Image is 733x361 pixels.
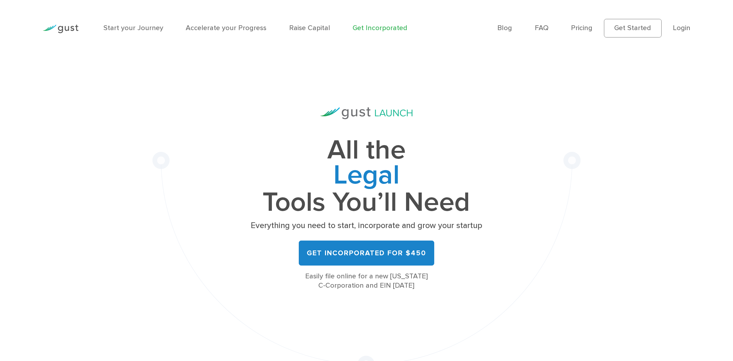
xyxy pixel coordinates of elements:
[249,138,484,215] h1: All the Tools You’ll Need
[249,220,484,231] p: Everything you need to start, incorporate and grow your startup
[604,19,662,37] a: Get Started
[186,24,266,32] a: Accelerate your Progress
[299,241,434,266] a: Get Incorporated for $450
[535,24,549,32] a: FAQ
[497,24,512,32] a: Blog
[43,25,78,33] img: Gust Logo
[249,272,484,290] div: Easily file online for a new [US_STATE] C-Corporation and EIN [DATE]
[249,163,484,190] span: Legal
[289,24,330,32] a: Raise Capital
[571,24,592,32] a: Pricing
[353,24,407,32] a: Get Incorporated
[673,24,690,32] a: Login
[320,107,412,119] img: Gust Launch Logo
[103,24,163,32] a: Start your Journey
